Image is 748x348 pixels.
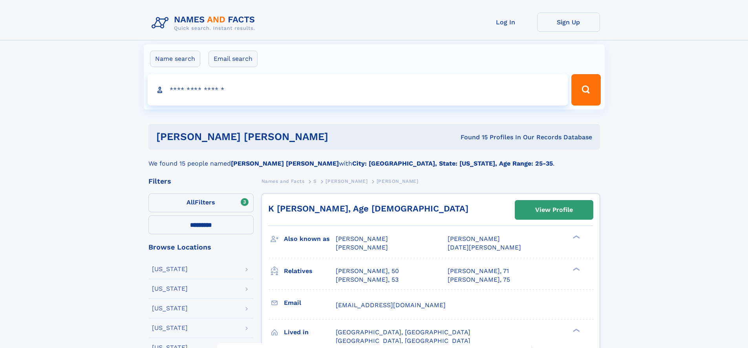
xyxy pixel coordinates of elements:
a: [PERSON_NAME], 53 [336,275,399,284]
a: Sign Up [537,13,600,32]
a: K [PERSON_NAME], Age [DEMOGRAPHIC_DATA] [268,204,468,213]
input: search input [148,74,568,106]
button: Search Button [571,74,600,106]
div: [US_STATE] [152,305,188,312]
img: Logo Names and Facts [148,13,262,34]
div: [US_STATE] [152,266,188,272]
span: [GEOGRAPHIC_DATA], [GEOGRAPHIC_DATA] [336,337,470,344]
div: [US_STATE] [152,286,188,292]
div: ❯ [571,235,580,240]
div: View Profile [535,201,573,219]
span: [PERSON_NAME] [326,179,368,184]
a: View Profile [515,200,593,219]
a: Log In [474,13,537,32]
div: ❯ [571,266,580,271]
div: Found 15 Profiles In Our Records Database [394,133,592,142]
b: [PERSON_NAME] [PERSON_NAME] [231,160,339,167]
label: Name search [150,51,200,67]
b: City: [GEOGRAPHIC_DATA], State: [US_STATE], Age Range: 25-35 [352,160,553,167]
span: S [313,179,317,184]
span: [DATE][PERSON_NAME] [448,244,521,251]
div: Browse Locations [148,244,254,251]
span: All [187,199,195,206]
div: ❯ [571,328,580,333]
a: [PERSON_NAME], 50 [336,267,399,275]
a: Names and Facts [262,176,305,186]
div: Filters [148,178,254,185]
a: [PERSON_NAME] [326,176,368,186]
span: [PERSON_NAME] [377,179,419,184]
h1: [PERSON_NAME] [PERSON_NAME] [156,132,395,142]
div: [US_STATE] [152,325,188,331]
a: [PERSON_NAME], 75 [448,275,510,284]
a: S [313,176,317,186]
h3: Lived in [284,326,336,339]
span: [GEOGRAPHIC_DATA], [GEOGRAPHIC_DATA] [336,328,470,336]
h3: Email [284,296,336,310]
h3: Relatives [284,264,336,278]
span: [EMAIL_ADDRESS][DOMAIN_NAME] [336,301,446,309]
h3: Also known as [284,232,336,246]
span: [PERSON_NAME] [336,244,388,251]
label: Email search [208,51,258,67]
a: [PERSON_NAME], 71 [448,267,509,275]
label: Filters [148,193,254,212]
span: [PERSON_NAME] [336,235,388,242]
div: We found 15 people named with . [148,149,600,168]
span: [PERSON_NAME] [448,235,500,242]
